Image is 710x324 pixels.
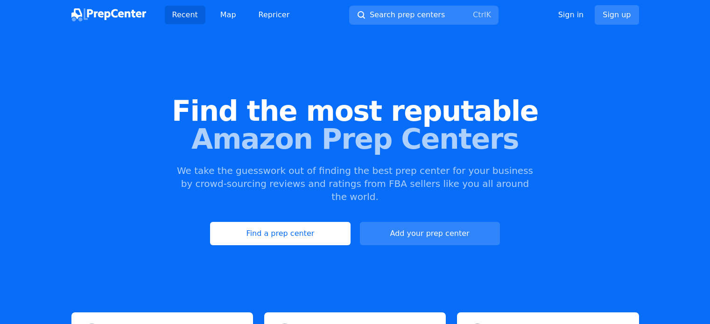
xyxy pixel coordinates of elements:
button: Search prep centersCtrlK [349,6,499,25]
a: Find a prep center [210,222,350,245]
span: Find the most reputable [15,97,695,125]
kbd: Ctrl [473,10,486,19]
kbd: K [486,10,491,19]
a: Recent [165,6,205,24]
a: Sign in [558,9,584,21]
span: Amazon Prep Centers [15,125,695,153]
img: PrepCenter [71,8,146,21]
a: Add your prep center [360,222,500,245]
a: Sign up [595,5,639,25]
span: Search prep centers [370,9,445,21]
a: Repricer [251,6,297,24]
p: We take the guesswork out of finding the best prep center for your business by crowd-sourcing rev... [176,164,534,203]
a: Map [213,6,244,24]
